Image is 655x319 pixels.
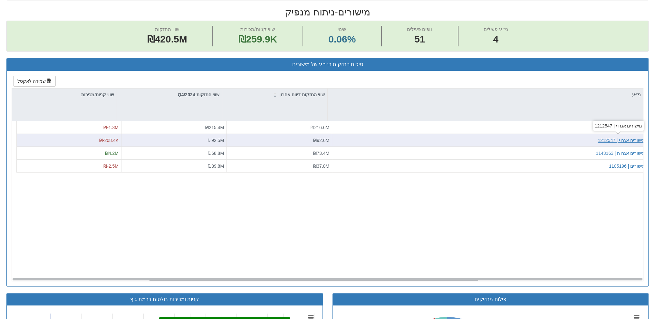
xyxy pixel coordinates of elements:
[208,163,224,168] span: ₪39.8M
[222,89,327,101] div: שווי החזקות-דיווח אחרון
[328,33,356,46] span: 0.06%
[99,137,119,143] span: ₪-208.4K
[596,150,645,156] button: מישורים אגח ח | 1143163
[484,33,508,46] span: 4
[484,26,508,32] span: ני״ע פעילים
[155,26,179,32] span: שווי החזקות
[407,26,432,32] span: גופים פעילים
[240,26,275,32] span: שווי קניות/מכירות
[105,150,119,155] span: ₪4.2M
[12,296,318,302] h3: קניות ומכירות בולטות ברמת גוף
[238,34,277,44] span: ₪259.9K
[598,137,645,143] button: מישורים אגח י | 1212547
[12,61,643,67] h3: סיכום החזקות בני״ע של מישורים
[313,137,329,143] span: ₪92.6M
[593,121,644,131] div: מישורים אגח י | 1212547
[609,163,645,169] button: מישורים | 1105196
[208,137,224,143] span: ₪92.5M
[407,33,432,46] span: 51
[147,34,187,44] span: ₪420.5M
[12,89,117,101] div: שווי קניות/מכירות
[328,89,643,101] div: ני״ע
[6,7,649,17] h2: מישורים - ניתוח מנפיק
[311,125,329,130] span: ₪216.6M
[313,163,329,168] span: ₪37.8M
[13,76,56,87] button: שמירה לאקסל
[103,125,119,130] span: ₪-1.3M
[205,125,224,130] span: ₪215.4M
[117,89,222,101] div: שווי החזקות-Q4/2024
[338,26,346,32] span: שינוי
[103,163,119,168] span: ₪-2.5M
[313,150,329,155] span: ₪73.4M
[208,150,224,155] span: ₪68.8M
[338,296,644,302] h3: פילוח מחזיקים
